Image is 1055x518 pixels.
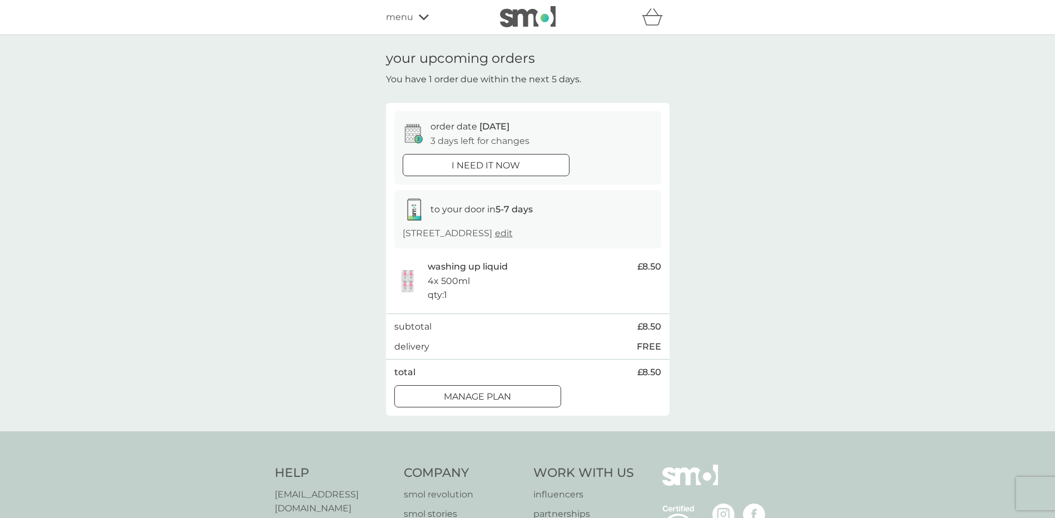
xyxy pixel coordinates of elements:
[662,465,718,502] img: smol
[394,340,429,354] p: delivery
[637,260,661,274] span: £8.50
[430,134,529,148] p: 3 days left for changes
[386,72,581,87] p: You have 1 order due within the next 5 days.
[386,51,535,67] h1: your upcoming orders
[428,274,470,288] p: 4x 500ml
[394,365,415,380] p: total
[275,487,393,516] a: [EMAIL_ADDRESS][DOMAIN_NAME]
[496,204,533,215] strong: 5-7 days
[637,365,661,380] span: £8.50
[533,487,634,502] a: influencers
[430,204,533,215] span: to your door in
[403,154,569,176] button: i need it now
[394,320,432,334] p: subtotal
[495,228,513,238] a: edit
[403,226,513,241] p: [STREET_ADDRESS]
[642,6,670,28] div: basket
[430,119,509,134] p: order date
[404,465,522,482] h4: Company
[428,260,508,274] p: washing up liquid
[275,465,393,482] h4: Help
[386,10,413,24] span: menu
[637,320,661,334] span: £8.50
[533,465,634,482] h4: Work With Us
[637,340,661,354] p: FREE
[404,487,522,502] a: smol revolution
[452,158,520,173] p: i need it now
[479,121,509,132] span: [DATE]
[444,390,511,404] p: Manage plan
[500,6,556,27] img: smol
[394,385,561,407] button: Manage plan
[428,288,447,302] p: qty : 1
